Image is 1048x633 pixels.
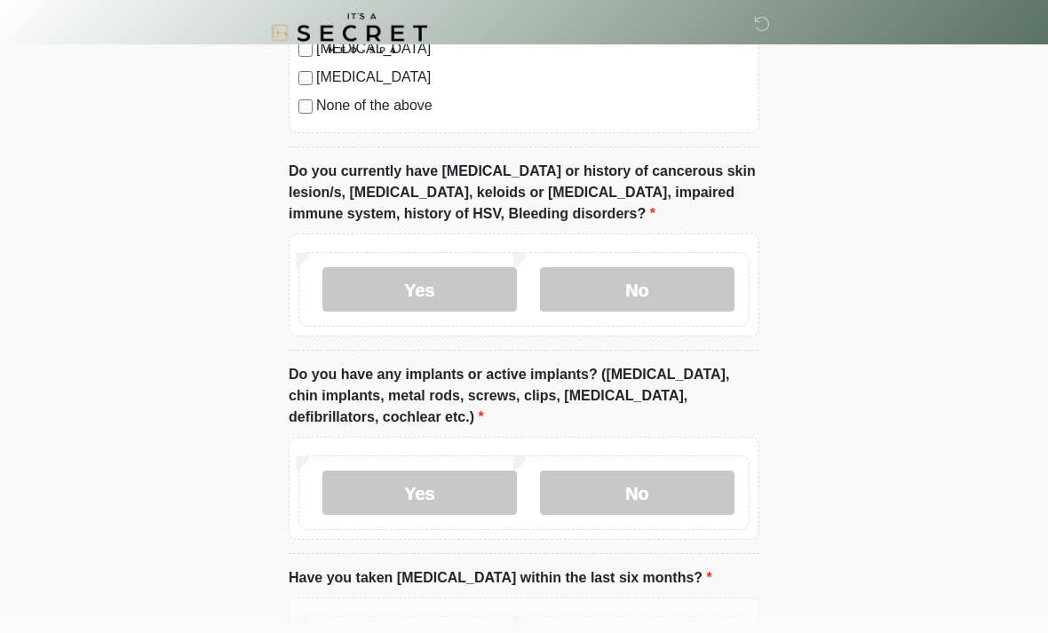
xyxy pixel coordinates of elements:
[316,67,750,89] label: [MEDICAL_DATA]
[322,268,517,313] label: Yes
[289,365,759,429] label: Do you have any implants or active implants? ([MEDICAL_DATA], chin implants, metal rods, screws, ...
[298,100,313,115] input: None of the above
[322,471,517,516] label: Yes
[271,13,427,53] img: It's A Secret Med Spa Logo
[540,268,734,313] label: No
[540,471,734,516] label: No
[289,162,759,226] label: Do you currently have [MEDICAL_DATA] or history of cancerous skin lesion/s, [MEDICAL_DATA], keloi...
[289,568,712,589] label: Have you taken [MEDICAL_DATA] within the last six months?
[298,72,313,86] input: [MEDICAL_DATA]
[316,96,750,117] label: None of the above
